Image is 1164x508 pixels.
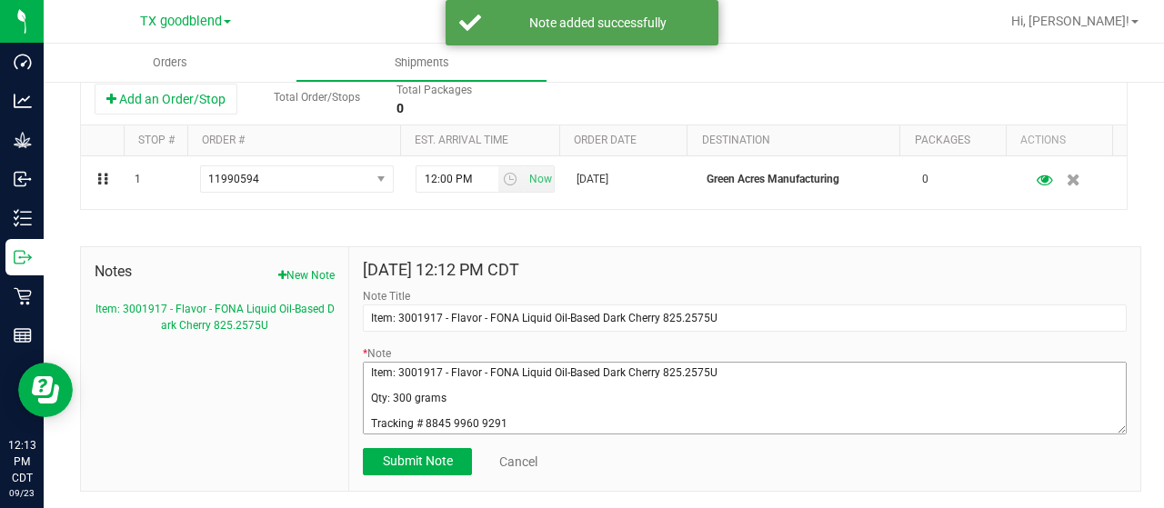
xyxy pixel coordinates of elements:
p: 12:13 PM CDT [8,437,35,486]
button: Add an Order/Stop [95,84,237,115]
a: Order # [202,134,245,146]
button: Submit Note [363,448,472,475]
a: Est. arrival time [415,134,508,146]
button: New Note [278,267,335,284]
a: Orders [44,44,296,82]
span: Total Packages [396,84,472,96]
p: Green Acres Manufacturing [707,171,900,188]
label: Note [363,345,391,362]
span: Submit Note [383,453,453,468]
inline-svg: Retail [14,287,32,305]
a: Shipments [296,44,547,82]
span: 11990594 [208,173,259,185]
span: 0 [922,171,928,188]
span: Shipments [370,55,474,71]
inline-svg: Analytics [14,92,32,110]
span: select [370,166,393,192]
span: Hi, [PERSON_NAME]! [1011,14,1129,28]
a: Cancel [499,453,537,471]
span: select [498,166,525,192]
th: Actions [1006,125,1112,156]
span: select [525,166,555,192]
inline-svg: Reports [14,326,32,344]
inline-svg: Inventory [14,209,32,227]
h4: [DATE] 12:12 PM CDT [363,261,1127,279]
span: [DATE] [577,171,608,188]
inline-svg: Dashboard [14,53,32,71]
span: TX goodblend [140,14,222,29]
p: 09/23 [8,486,35,500]
span: Orders [128,55,212,71]
inline-svg: Grow [14,131,32,149]
a: Order date [574,134,637,146]
strong: 0 [396,101,404,115]
label: Note Title [363,288,410,304]
a: Destination [702,134,770,146]
a: Stop # [138,134,175,146]
div: Note added successfully [491,14,705,32]
inline-svg: Outbound [14,248,32,266]
button: Item: 3001917 - Flavor - FONA Liquid Oil-Based Dark Cherry 825.2575U [95,301,335,334]
inline-svg: Inbound [14,170,32,188]
a: Packages [915,134,970,146]
span: 1 [135,171,141,188]
span: Notes [95,261,335,283]
span: Set Current date [525,166,556,193]
iframe: Resource center [18,363,73,417]
span: Total Order/Stops [274,91,360,104]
